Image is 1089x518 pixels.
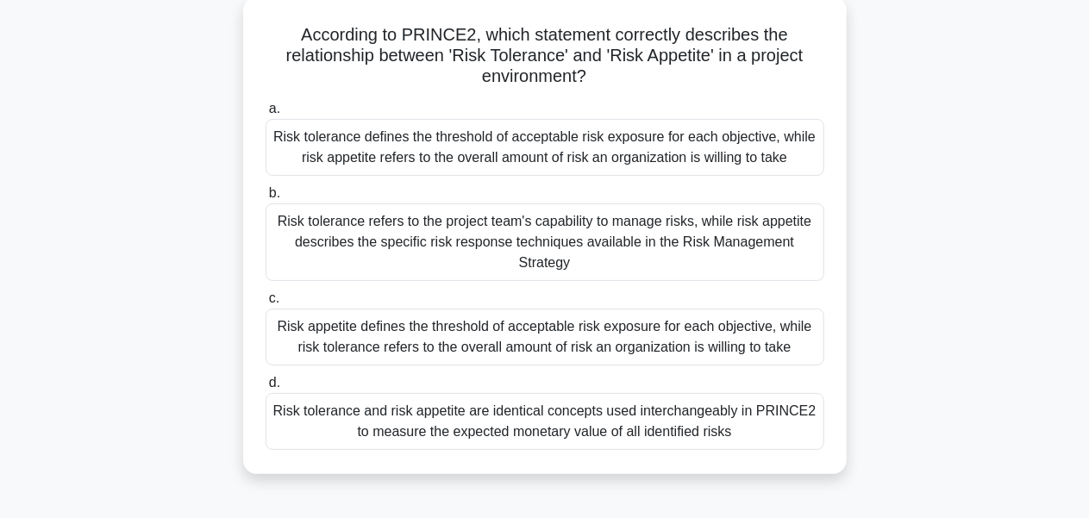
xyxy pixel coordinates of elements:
div: Risk tolerance refers to the project team's capability to manage risks, while risk appetite descr... [266,203,824,281]
h5: According to PRINCE2, which statement correctly describes the relationship between 'Risk Toleranc... [264,24,826,88]
div: Risk appetite defines the threshold of acceptable risk exposure for each objective, while risk to... [266,309,824,365]
span: c. [269,290,279,305]
span: a. [269,101,280,115]
div: Risk tolerance and risk appetite are identical concepts used interchangeably in PRINCE2 to measur... [266,393,824,450]
span: b. [269,185,280,200]
span: d. [269,375,280,390]
div: Risk tolerance defines the threshold of acceptable risk exposure for each objective, while risk a... [266,119,824,176]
